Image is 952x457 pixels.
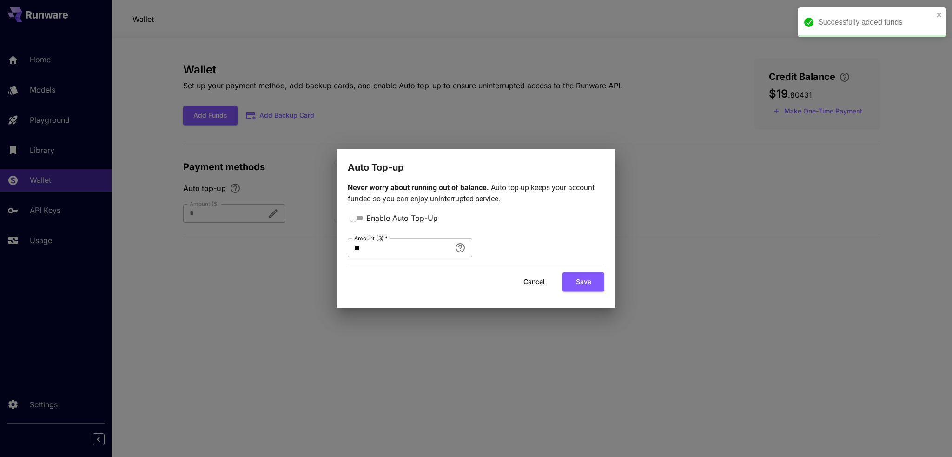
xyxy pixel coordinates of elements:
[818,17,933,28] div: Successfully added funds
[337,149,615,175] h2: Auto Top-up
[348,183,491,192] span: Never worry about running out of balance.
[513,272,555,291] button: Cancel
[348,182,604,205] p: Auto top-up keeps your account funded so you can enjoy uninterrupted service.
[562,272,604,291] button: Save
[936,11,943,19] button: close
[354,234,388,242] label: Amount ($)
[366,212,438,224] span: Enable Auto Top-Up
